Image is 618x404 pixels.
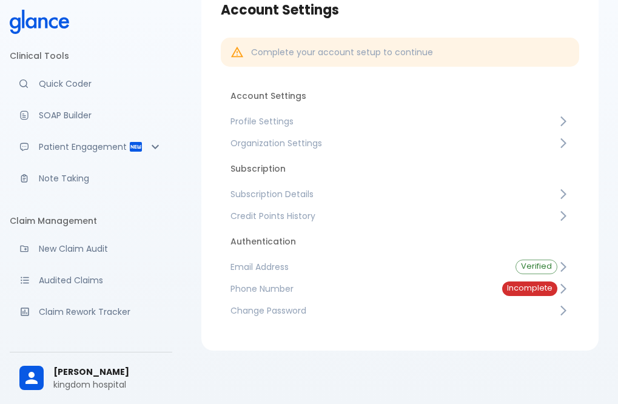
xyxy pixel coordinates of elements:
a: Change Password [221,300,579,322]
li: Subscription [221,154,579,183]
p: Audited Claims [39,274,163,286]
p: kingdom hospital [53,379,163,391]
a: Advanced note-taking [10,165,172,192]
div: Patient Reports & Referrals [10,133,172,160]
span: Organization Settings [230,137,557,149]
p: Note Taking [39,172,163,184]
li: Clinical Tools [10,41,172,70]
p: Quick Coder [39,78,163,90]
span: Incomplete [502,284,557,293]
span: Credit Points History [230,210,557,222]
div: [PERSON_NAME]kingdom hospital [10,357,172,399]
h3: Account Settings [221,2,579,18]
a: Monitor progress of claim corrections [10,298,172,325]
span: Verified [516,262,557,271]
p: New Claim Audit [39,243,163,255]
span: Subscription Details [230,188,557,200]
a: View audited claims [10,267,172,294]
span: Phone Number [230,283,483,295]
a: Email AddressVerified [221,256,579,278]
p: Patient Engagement [39,141,129,153]
a: Moramiz: Find ICD10AM codes instantly [10,70,172,97]
a: Organization Settings [221,132,579,154]
span: Email Address [230,261,496,273]
p: Claim Rework Tracker [39,306,163,318]
a: Audit a new claim [10,235,172,262]
li: Account Settings [221,81,579,110]
a: Phone NumberIncomplete [221,278,579,300]
a: Profile Settings [221,110,579,132]
a: Subscription Details [221,183,579,205]
p: Complete your account setup to continue [251,46,433,58]
a: Credit Points History [221,205,579,227]
span: [PERSON_NAME] [53,366,163,379]
span: Profile Settings [230,115,557,127]
li: Authentication [221,227,579,256]
span: Change Password [230,305,557,317]
li: Claim Management [10,206,172,235]
a: Docugen: Compose a clinical documentation in seconds [10,102,172,129]
p: SOAP Builder [39,109,163,121]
